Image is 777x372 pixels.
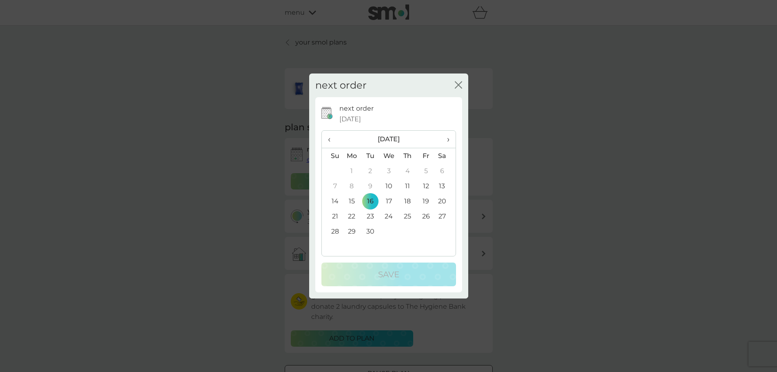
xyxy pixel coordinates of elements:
td: 8 [343,178,361,194]
button: close [455,81,462,90]
h2: next order [315,80,367,91]
span: ‹ [328,131,336,148]
td: 27 [435,209,455,224]
p: Save [378,268,399,281]
p: next order [339,103,374,114]
th: Tu [361,148,379,164]
td: 20 [435,194,455,209]
td: 4 [398,163,416,178]
th: Su [322,148,343,164]
td: 23 [361,209,379,224]
td: 9 [361,178,379,194]
td: 26 [417,209,435,224]
td: 3 [379,163,398,178]
td: 17 [379,194,398,209]
td: 21 [322,209,343,224]
span: › [441,131,449,148]
td: 14 [322,194,343,209]
th: Th [398,148,416,164]
td: 24 [379,209,398,224]
td: 6 [435,163,455,178]
th: We [379,148,398,164]
td: 13 [435,178,455,194]
td: 7 [322,178,343,194]
td: 2 [361,163,379,178]
td: 30 [361,224,379,239]
td: 12 [417,178,435,194]
th: [DATE] [343,131,435,148]
td: 15 [343,194,361,209]
td: 19 [417,194,435,209]
th: Mo [343,148,361,164]
th: Fr [417,148,435,164]
td: 10 [379,178,398,194]
td: 22 [343,209,361,224]
span: [DATE] [339,114,361,125]
td: 11 [398,178,416,194]
td: 18 [398,194,416,209]
td: 28 [322,224,343,239]
button: Save [321,263,456,286]
td: 16 [361,194,379,209]
td: 29 [343,224,361,239]
td: 25 [398,209,416,224]
td: 1 [343,163,361,178]
td: 5 [417,163,435,178]
th: Sa [435,148,455,164]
